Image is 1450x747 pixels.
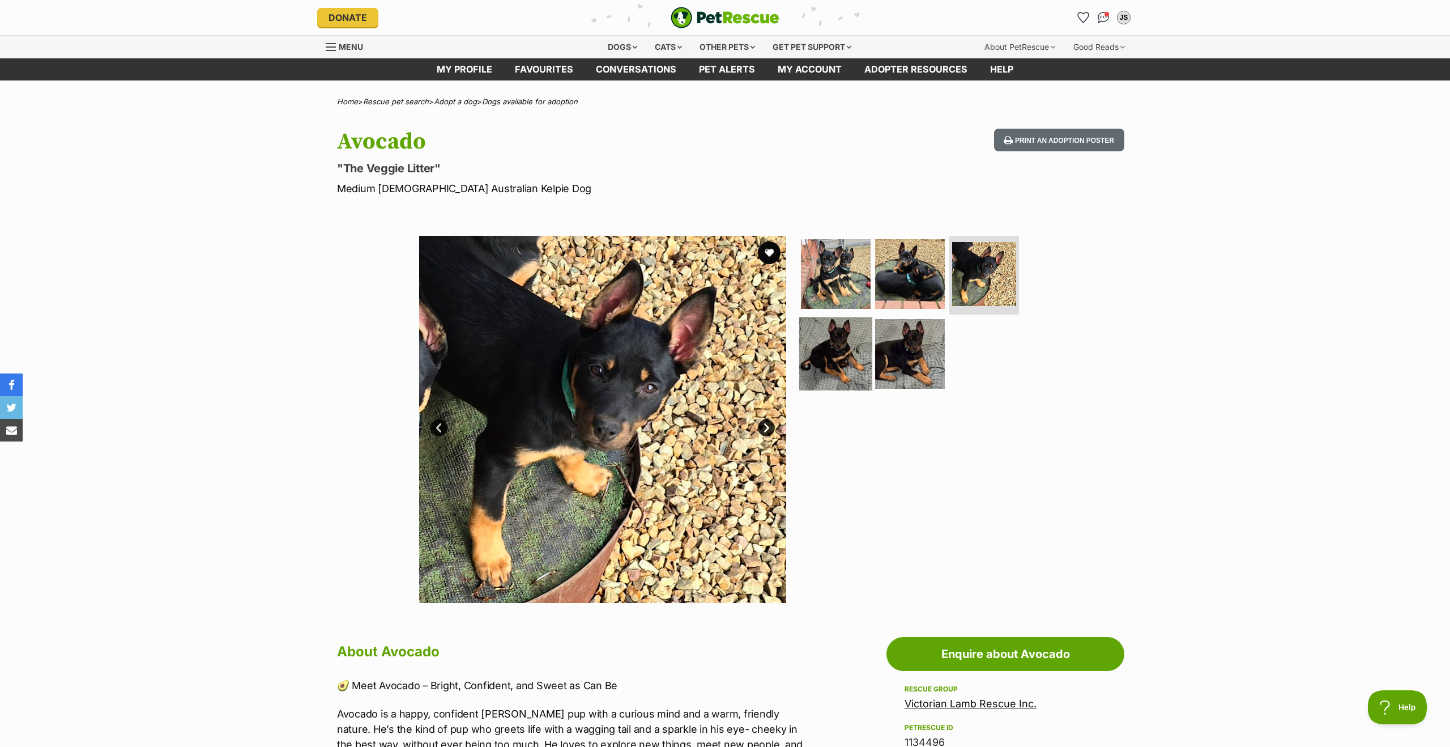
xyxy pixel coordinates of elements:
[339,42,363,52] span: Menu
[1115,9,1133,27] button: My account
[799,317,872,391] img: Photo of Avocado
[976,36,1063,58] div: About PetRescue
[363,97,429,106] a: Rescue pet search
[337,97,358,106] a: Home
[1118,12,1129,23] div: JS
[1098,12,1110,23] img: chat-41dd97257d64d25036548639549fe6c8038ab92f7586957e7f3b1b290dea8141.svg
[671,7,779,28] img: logo-e224e6f780fb5917bec1dbf3a21bbac754714ae5b6737aabdf751b685950b380.svg
[317,8,378,27] a: Donate
[1074,9,1133,27] ul: Account quick links
[692,36,763,58] div: Other pets
[886,637,1124,671] a: Enquire about Avocado
[952,242,1016,306] img: Photo of Avocado
[585,58,688,80] a: conversations
[647,36,690,58] div: Cats
[758,419,775,436] a: Next
[758,241,781,264] button: favourite
[430,419,447,436] a: Prev
[434,97,477,106] a: Adopt a dog
[482,97,578,106] a: Dogs available for adoption
[765,36,859,58] div: Get pet support
[1094,9,1112,27] a: Conversations
[994,129,1124,152] button: Print an adoption poster
[504,58,585,80] a: Favourites
[425,58,504,80] a: My profile
[337,678,805,693] p: 🥑 Meet Avocado – Bright, Confident, and Sweet as Can Be
[1074,9,1092,27] a: Favourites
[875,319,945,389] img: Photo of Avocado
[853,58,979,80] a: Adopter resources
[600,36,645,58] div: Dogs
[801,239,871,309] img: Photo of Avocado
[766,58,853,80] a: My account
[905,685,1106,694] div: Rescue group
[419,236,786,603] img: Photo of Avocado
[1368,690,1427,724] iframe: Help Scout Beacon - Open
[688,58,766,80] a: Pet alerts
[337,160,816,176] p: "The Veggie Litter"
[337,129,816,155] h1: Avocado
[905,698,1037,710] a: Victorian Lamb Rescue Inc.
[1065,36,1133,58] div: Good Reads
[309,97,1141,106] div: > > >
[671,7,779,28] a: PetRescue
[337,181,816,196] p: Medium [DEMOGRAPHIC_DATA] Australian Kelpie Dog
[979,58,1025,80] a: Help
[326,36,371,56] a: Menu
[875,239,945,309] img: Photo of Avocado
[905,723,1106,732] div: PetRescue ID
[337,639,805,664] h2: About Avocado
